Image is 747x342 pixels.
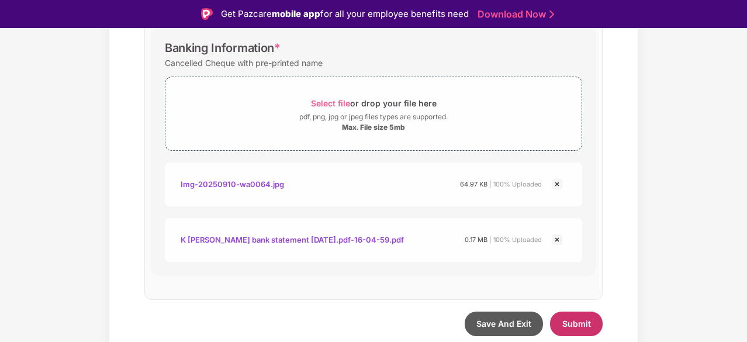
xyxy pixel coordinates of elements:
[476,319,531,329] span: Save And Exit
[489,236,542,244] span: | 100% Uploaded
[311,98,350,108] span: Select file
[165,55,323,71] div: Cancelled Cheque with pre-printed name
[550,177,564,191] img: svg+xml;base64,PHN2ZyBpZD0iQ3Jvc3MtMjR4MjQiIHhtbG5zPSJodHRwOi8vd3d3LnczLm9yZy8yMDAwL3N2ZyIgd2lkdG...
[460,180,487,188] span: 64.97 KB
[549,8,554,20] img: Stroke
[165,41,281,55] div: Banking Information
[489,180,542,188] span: | 100% Uploaded
[299,111,448,123] div: pdf, png, jpg or jpeg files types are supported.
[181,174,284,194] div: Img-20250910-wa0064.jpg
[181,230,404,250] div: K [PERSON_NAME] bank statement [DATE].pdf-16-04-59.pdf
[465,236,487,244] span: 0.17 MB
[311,95,437,111] div: or drop your file here
[342,123,405,132] div: Max. File size 5mb
[550,312,603,336] button: Submit
[465,312,543,336] button: Save And Exit
[478,8,551,20] a: Download Now
[562,319,591,329] span: Submit
[221,7,469,21] div: Get Pazcare for all your employee benefits need
[165,86,582,141] span: Select fileor drop your file herepdf, png, jpg or jpeg files types are supported.Max. File size 5mb
[201,8,213,20] img: Logo
[550,233,564,247] img: svg+xml;base64,PHN2ZyBpZD0iQ3Jvc3MtMjR4MjQiIHhtbG5zPSJodHRwOi8vd3d3LnczLm9yZy8yMDAwL3N2ZyIgd2lkdG...
[272,8,320,19] strong: mobile app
